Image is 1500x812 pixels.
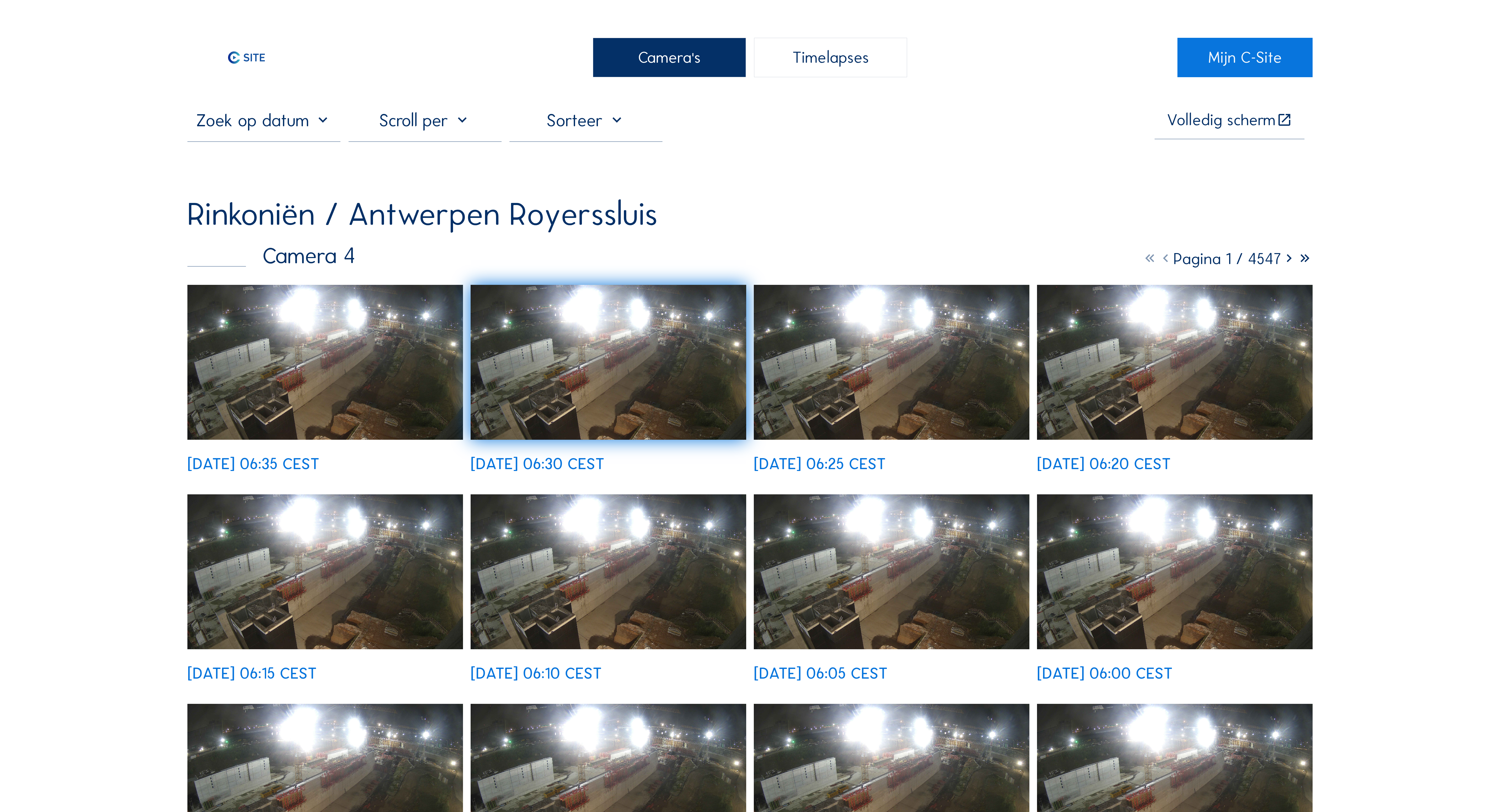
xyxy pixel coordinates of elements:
[187,110,340,131] input: Zoek op datum 󰅀
[187,38,322,77] a: C-SITE Logo
[471,456,604,472] div: [DATE] 06:30 CEST
[187,245,355,267] div: Camera 4
[754,38,907,77] div: Timelapses
[1037,494,1312,649] img: image_53639070
[187,456,319,472] div: [DATE] 06:35 CEST
[187,198,658,230] div: Rinkoniën / Antwerpen Royerssluis
[471,666,602,681] div: [DATE] 06:10 CEST
[1167,112,1276,128] div: Volledig scherm
[1037,666,1173,681] div: [DATE] 06:00 CEST
[471,285,746,440] img: image_53639929
[187,494,463,649] img: image_53639488
[187,38,305,77] img: C-SITE Logo
[1037,285,1312,440] img: image_53639674
[754,285,1029,440] img: image_53639764
[1173,249,1281,268] span: Pagina 1 / 4547
[754,494,1029,649] img: image_53639237
[1037,456,1171,472] div: [DATE] 06:20 CEST
[754,456,886,472] div: [DATE] 06:25 CEST
[754,666,888,681] div: [DATE] 06:05 CEST
[187,285,463,440] img: image_53640092
[187,666,317,681] div: [DATE] 06:15 CEST
[593,38,746,77] div: Camera's
[471,494,746,649] img: image_53639315
[1177,38,1312,77] a: Mijn C-Site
